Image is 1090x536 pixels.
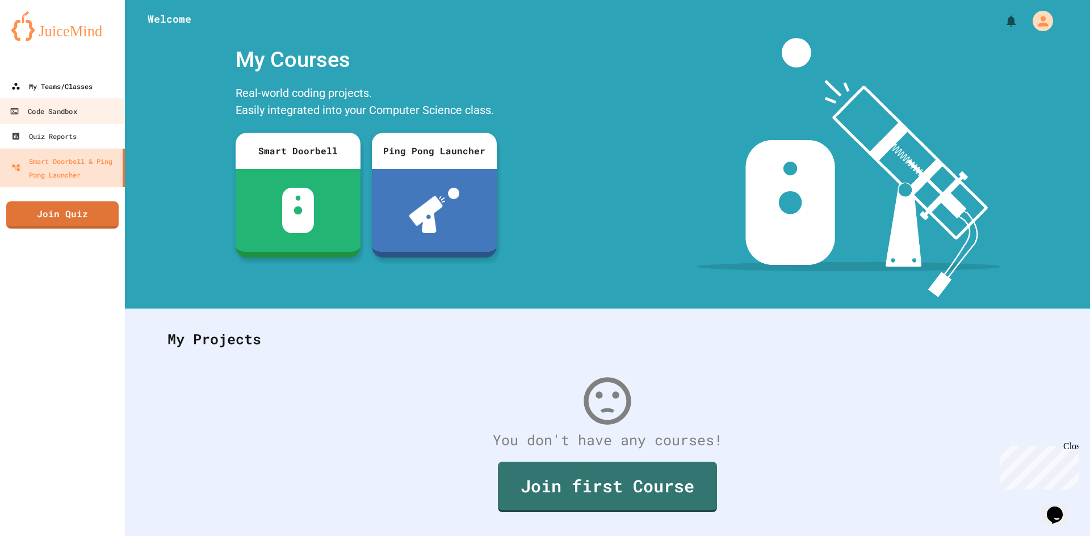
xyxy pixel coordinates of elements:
div: My Projects [156,317,1059,361]
div: My Courses [230,38,502,82]
div: My Notifications [983,11,1021,31]
div: Smart Doorbell & Ping Pong Launcher [11,154,118,182]
iframe: chat widget [996,441,1079,489]
div: My Teams/Classes [11,79,93,93]
div: My Account [1021,8,1056,34]
div: Ping Pong Launcher [372,133,497,169]
img: logo-orange.svg [11,11,114,41]
div: You don't have any courses! [156,429,1059,451]
div: Quiz Reports [11,129,77,143]
img: ppl-with-ball.png [409,188,460,233]
img: banner-image-my-projects.png [697,38,1001,297]
div: Real-world coding projects. Easily integrated into your Computer Science class. [230,82,502,124]
img: sdb-white.svg [282,188,315,233]
div: Smart Doorbell [236,133,360,169]
a: Join Quiz [6,201,119,229]
div: Chat with us now!Close [5,5,78,72]
div: Code Sandbox [10,104,77,119]
a: Join first Course [498,462,717,512]
iframe: chat widget [1042,491,1079,525]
